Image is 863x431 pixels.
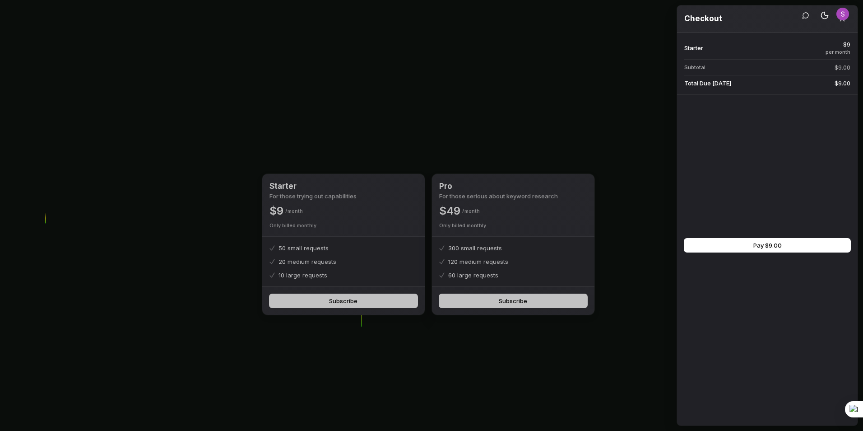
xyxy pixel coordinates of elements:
span: Subtotal [684,64,705,71]
span: $9 [843,40,850,48]
span: $9.00 [835,63,850,71]
span: per month [826,48,850,56]
iframe: Secure payment input frame [682,100,852,235]
span: Starter [684,44,703,52]
button: Close drawer [834,11,850,27]
h2: Checkout [684,14,722,24]
button: Pay $9.00 [684,239,850,252]
span: $9.00 [835,79,850,87]
span: Total Due [DATE] [684,79,731,87]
